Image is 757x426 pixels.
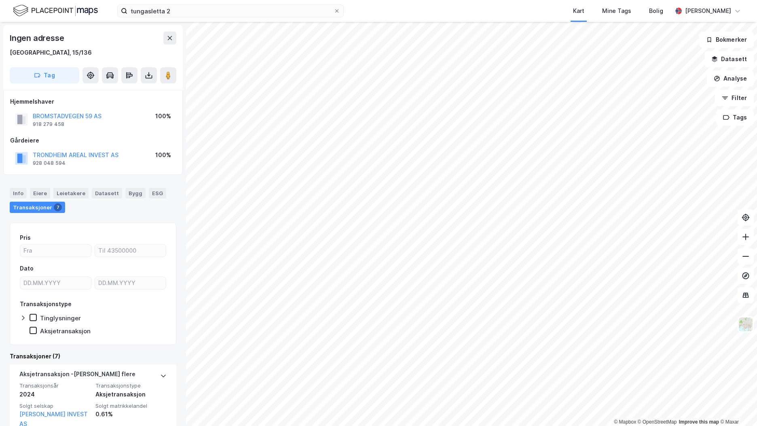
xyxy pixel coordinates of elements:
div: Eiere [30,188,50,198]
div: Tinglysninger [40,314,81,322]
div: Hjemmelshaver [10,97,176,106]
a: Mapbox [614,419,636,425]
input: Søk på adresse, matrikkel, gårdeiere, leietakere eller personer [127,5,334,17]
button: Datasett [704,51,754,67]
a: OpenStreetMap [638,419,677,425]
div: Aksjetransaksjon [40,327,91,335]
div: 2024 [19,390,91,399]
div: Gårdeiere [10,136,176,145]
div: Bolig [649,6,663,16]
span: Transaksjonstype [95,382,167,389]
div: [PERSON_NAME] [685,6,731,16]
div: 0.61% [95,409,167,419]
div: Transaksjonstype [20,299,72,309]
iframe: Chat Widget [717,387,757,426]
div: Ingen adresse [10,32,66,45]
div: 100% [155,150,171,160]
button: Tag [10,67,79,83]
div: Aksjetransaksjon - [PERSON_NAME] flere [19,369,135,382]
button: Filter [715,90,754,106]
input: Til 43500000 [95,245,166,257]
div: Mine Tags [602,6,631,16]
div: [GEOGRAPHIC_DATA], 15/136 [10,48,92,58]
img: Z [738,317,753,332]
div: ESG [149,188,166,198]
div: 928 048 594 [33,160,66,166]
div: Aksjetransaksjon [95,390,167,399]
img: logo.f888ab2527a4732fd821a326f86c7f29.svg [13,4,98,18]
button: Analyse [707,70,754,87]
div: 918 279 458 [33,121,64,128]
div: Datasett [92,188,122,198]
div: 7 [54,203,62,211]
span: Solgt matrikkelandel [95,403,167,409]
input: Fra [20,245,91,257]
div: Leietakere [53,188,89,198]
div: Kart [573,6,584,16]
div: Transaksjoner [10,202,65,213]
div: Pris [20,233,31,243]
input: DD.MM.YYYY [95,277,166,289]
div: Info [10,188,27,198]
div: Kontrollprogram for chat [717,387,757,426]
input: DD.MM.YYYY [20,277,91,289]
div: Bygg [125,188,146,198]
span: Solgt selskap [19,403,91,409]
div: 100% [155,111,171,121]
span: Transaksjonsår [19,382,91,389]
div: Transaksjoner (7) [10,351,176,361]
a: Improve this map [679,419,719,425]
button: Tags [716,109,754,126]
div: Dato [20,264,34,273]
button: Bokmerker [699,32,754,48]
